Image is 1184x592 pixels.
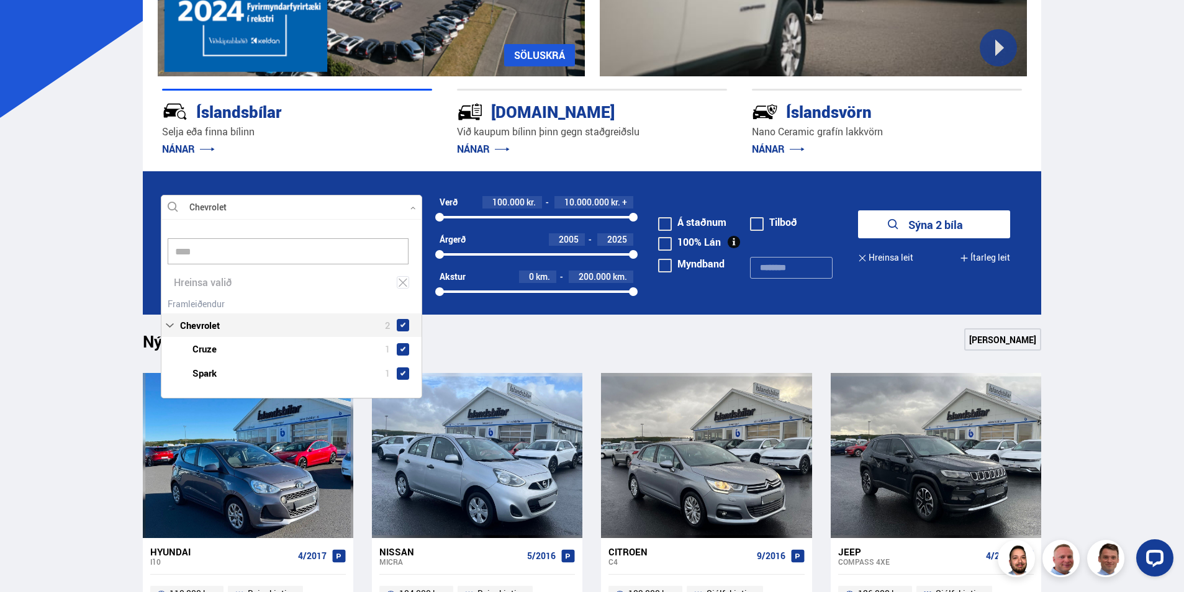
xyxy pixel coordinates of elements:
span: 1 [385,340,391,358]
div: Compass 4XE [838,557,981,566]
p: Nano Ceramic grafín lakkvörn [752,125,1022,139]
button: Hreinsa leit [858,244,913,272]
button: Ítarleg leit [960,244,1010,272]
div: Hreinsa valið [161,271,422,295]
span: km. [536,272,550,282]
img: nhp88E3Fdnt1Opn2.png [1000,542,1037,579]
span: km. [613,272,627,282]
div: Árgerð [440,235,466,244]
div: Micra [379,557,522,566]
span: 100.000 [492,196,525,208]
label: 100% Lán [658,237,721,247]
iframe: LiveChat chat widget [1126,534,1178,586]
div: Íslandsvörn [752,100,978,122]
label: Myndband [658,259,725,269]
div: Akstur [440,272,466,282]
div: Nissan [379,546,522,557]
span: 5/2016 [527,551,556,561]
label: Tilboð [750,217,797,227]
div: C4 [608,557,751,566]
div: Íslandsbílar [162,100,388,122]
span: + [622,197,627,207]
p: Við kaupum bílinn þinn gegn staðgreiðslu [457,125,727,139]
span: 2 [385,316,391,334]
span: kr. [611,197,620,207]
label: Á staðnum [658,217,726,227]
div: Hyundai [150,546,293,557]
span: 2025 [607,233,627,245]
div: i10 [150,557,293,566]
span: 0 [529,271,534,282]
h1: Nýtt á skrá [143,332,242,358]
img: FbJEzSuNWCJXmdc-.webp [1089,542,1126,579]
img: JRvxyua_JYH6wB4c.svg [162,99,188,125]
a: NÁNAR [457,142,510,156]
img: siFngHWaQ9KaOqBr.png [1044,542,1082,579]
img: tr5P-W3DuiFaO7aO.svg [457,99,483,125]
div: [DOMAIN_NAME] [457,100,683,122]
span: 4/2017 [298,551,327,561]
button: Sýna 2 bíla [858,210,1010,238]
a: NÁNAR [162,142,215,156]
a: SÖLUSKRÁ [504,44,575,66]
img: -Svtn6bYgwAsiwNX.svg [752,99,778,125]
span: 10.000.000 [564,196,609,208]
div: Jeep [838,546,981,557]
span: 1 [385,364,391,382]
div: Citroen [608,546,751,557]
span: 4/2022 [986,551,1015,561]
a: [PERSON_NAME] [964,328,1041,351]
div: Verð [440,197,458,207]
span: Chevrolet [180,316,220,334]
span: kr. [526,197,536,207]
a: NÁNAR [752,142,805,156]
span: 9/2016 [757,551,785,561]
span: 200.000 [579,271,611,282]
p: Selja eða finna bílinn [162,125,432,139]
span: 2005 [559,233,579,245]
